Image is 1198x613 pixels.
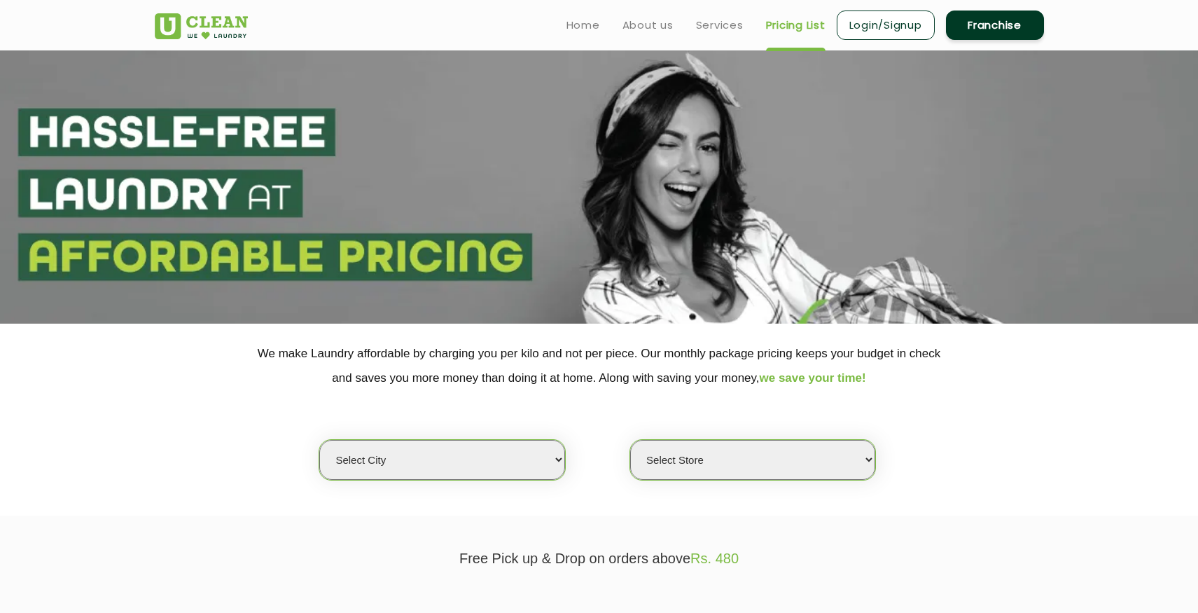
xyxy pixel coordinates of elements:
a: About us [622,17,674,34]
a: Login/Signup [837,11,935,40]
a: Pricing List [766,17,826,34]
img: UClean Laundry and Dry Cleaning [155,13,248,39]
a: Services [696,17,744,34]
span: we save your time! [760,371,866,385]
a: Home [566,17,600,34]
p: Free Pick up & Drop on orders above [155,551,1044,567]
p: We make Laundry affordable by charging you per kilo and not per piece. Our monthly package pricin... [155,341,1044,390]
span: Rs. 480 [690,551,739,566]
a: Franchise [946,11,1044,40]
